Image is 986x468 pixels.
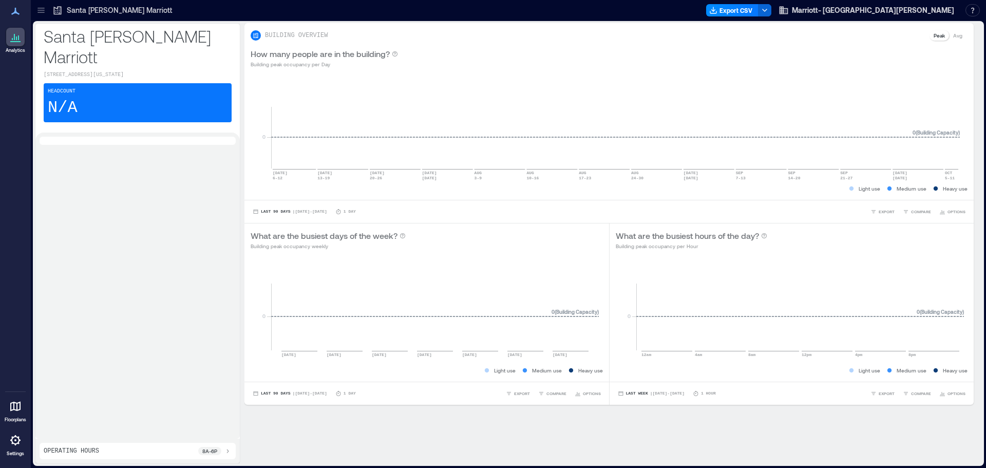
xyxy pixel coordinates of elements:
[701,390,716,397] p: 1 Hour
[462,352,477,357] text: [DATE]
[579,176,591,180] text: 17-23
[370,176,382,180] text: 20-26
[943,366,968,375] p: Heavy use
[422,176,437,180] text: [DATE]
[526,176,539,180] text: 10-16
[855,352,863,357] text: 4pm
[736,171,744,175] text: SEP
[897,184,926,193] p: Medium use
[947,390,965,397] span: OPTIONS
[262,313,266,319] tspan: 0
[879,209,895,215] span: EXPORT
[546,390,566,397] span: COMPARE
[475,176,482,180] text: 3-9
[5,417,26,423] p: Floorplans
[2,394,29,426] a: Floorplans
[684,171,698,175] text: [DATE]
[526,171,534,175] text: AUG
[748,352,756,357] text: 8am
[494,366,516,375] p: Light use
[281,352,296,357] text: [DATE]
[532,366,562,375] p: Medium use
[695,352,703,357] text: 4am
[273,171,288,175] text: [DATE]
[553,352,567,357] text: [DATE]
[583,390,601,397] span: OPTIONS
[573,388,603,399] button: OPTIONS
[775,2,957,18] button: Marriott- [GEOGRAPHIC_DATA][PERSON_NAME]
[578,366,603,375] p: Heavy use
[507,352,522,357] text: [DATE]
[251,207,329,217] button: Last 90 Days |[DATE]-[DATE]
[344,390,356,397] p: 1 Day
[3,428,28,460] a: Settings
[859,366,880,375] p: Light use
[370,171,385,175] text: [DATE]
[3,25,28,57] a: Analytics
[943,184,968,193] p: Heavy use
[251,242,406,250] p: Building peak occupancy weekly
[908,352,916,357] text: 8pm
[868,388,897,399] button: EXPORT
[911,209,931,215] span: COMPARE
[251,388,329,399] button: Last 90 Days |[DATE]-[DATE]
[317,176,330,180] text: 13-19
[631,176,643,180] text: 24-30
[788,176,800,180] text: 14-20
[788,171,795,175] text: SEP
[627,313,630,319] tspan: 0
[934,31,945,40] p: Peak
[372,352,387,357] text: [DATE]
[616,388,687,399] button: Last Week |[DATE]-[DATE]
[273,176,282,180] text: 6-12
[317,171,332,175] text: [DATE]
[947,209,965,215] span: OPTIONS
[251,60,398,68] p: Building peak occupancy per Day
[6,47,25,53] p: Analytics
[265,31,328,40] p: BUILDING OVERVIEW
[44,26,232,67] p: Santa [PERSON_NAME] Marriott
[251,230,397,242] p: What are the busiest days of the week?
[901,388,933,399] button: COMPARE
[202,447,217,455] p: 8a - 6p
[802,352,811,357] text: 12pm
[48,98,78,118] p: N/A
[514,390,530,397] span: EXPORT
[616,230,759,242] p: What are the busiest hours of the day?
[579,171,586,175] text: AUG
[911,390,931,397] span: COMPARE
[893,171,907,175] text: [DATE]
[44,71,232,79] p: [STREET_ADDRESS][US_STATE]
[792,5,954,15] span: Marriott- [GEOGRAPHIC_DATA][PERSON_NAME]
[840,171,848,175] text: SEP
[616,242,767,250] p: Building peak occupancy per Hour
[840,176,852,180] text: 21-27
[48,87,75,96] p: Headcount
[937,388,968,399] button: OPTIONS
[327,352,342,357] text: [DATE]
[344,209,356,215] p: 1 Day
[945,176,955,180] text: 5-11
[953,31,962,40] p: Avg
[893,176,907,180] text: [DATE]
[937,207,968,217] button: OPTIONS
[7,451,24,457] p: Settings
[641,352,651,357] text: 12am
[422,171,437,175] text: [DATE]
[706,4,759,16] button: Export CSV
[897,366,926,375] p: Medium use
[868,207,897,217] button: EXPORT
[879,390,895,397] span: EXPORT
[504,388,532,399] button: EXPORT
[262,134,266,140] tspan: 0
[859,184,880,193] p: Light use
[251,48,390,60] p: How many people are in the building?
[417,352,432,357] text: [DATE]
[536,388,568,399] button: COMPARE
[684,176,698,180] text: [DATE]
[736,176,746,180] text: 7-13
[901,207,933,217] button: COMPARE
[67,5,172,15] p: Santa [PERSON_NAME] Marriott
[945,171,953,175] text: OCT
[44,447,99,455] p: Operating Hours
